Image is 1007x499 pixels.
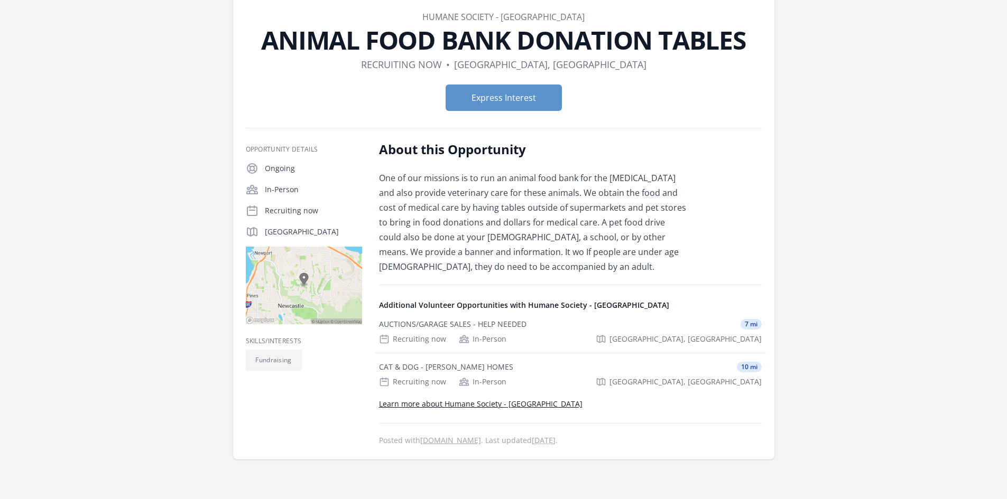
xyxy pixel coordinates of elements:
[375,310,766,353] a: AUCTIONS/GARAGE SALES - HELP NEEDED 7 mi Recruiting now In-Person [GEOGRAPHIC_DATA], [GEOGRAPHIC_...
[454,57,646,72] dd: [GEOGRAPHIC_DATA], [GEOGRAPHIC_DATA]
[379,376,446,387] div: Recruiting now
[379,436,762,445] p: Posted with . Last updated .
[379,141,688,158] h2: About this Opportunity
[246,27,762,53] h1: ANIMAL FOOD BANK DONATION TABLES
[361,57,442,72] dd: Recruiting now
[422,11,585,23] a: Humane Society - [GEOGRAPHIC_DATA]
[246,350,302,371] li: Fundraising
[246,145,362,154] h3: Opportunity Details
[379,319,526,329] div: AUCTIONS/GARAGE SALES - HELP NEEDED
[379,399,583,409] a: Learn more about Humane Society - [GEOGRAPHIC_DATA]
[375,353,766,396] a: CAT & DOG - [PERSON_NAME] HOMES 10 mi Recruiting now In-Person [GEOGRAPHIC_DATA], [GEOGRAPHIC_DATA]
[379,300,762,310] h4: Additional Volunteer Opportunities with Humane Society - [GEOGRAPHIC_DATA]
[609,376,762,387] span: [GEOGRAPHIC_DATA], [GEOGRAPHIC_DATA]
[265,163,362,174] p: Ongoing
[246,247,362,324] img: Map
[609,334,762,344] span: [GEOGRAPHIC_DATA], [GEOGRAPHIC_DATA]
[741,319,762,329] span: 7 mi
[737,362,762,372] span: 10 mi
[420,435,481,445] a: [DOMAIN_NAME]
[532,435,556,445] abbr: Thu, Sep 11, 2025 11:25 AM
[246,337,362,345] h3: Skills/Interests
[379,334,446,344] div: Recruiting now
[265,205,362,216] p: Recruiting now
[265,184,362,195] p: In-Person
[379,362,513,372] div: CAT & DOG - [PERSON_NAME] HOMES
[446,84,562,111] button: Express Interest
[459,376,506,387] div: In-Person
[446,57,450,72] div: •
[265,227,362,237] p: [GEOGRAPHIC_DATA]
[379,171,688,274] p: One of our missions is to run an animal food bank for the [MEDICAL_DATA] and also provide veterin...
[459,334,506,344] div: In-Person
